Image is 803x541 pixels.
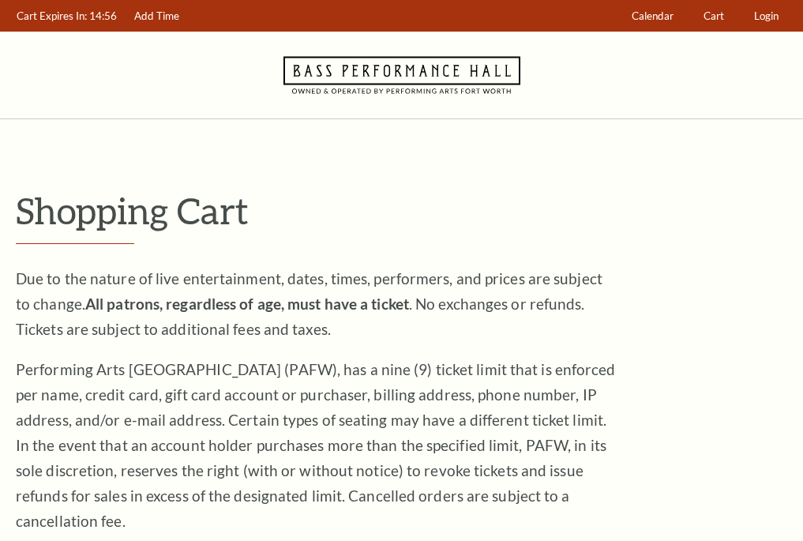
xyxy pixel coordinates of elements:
[754,9,779,22] span: Login
[16,190,787,231] p: Shopping Cart
[85,295,409,313] strong: All patrons, regardless of age, must have a ticket
[704,9,724,22] span: Cart
[696,1,732,32] a: Cart
[17,9,87,22] span: Cart Expires In:
[127,1,187,32] a: Add Time
[625,1,681,32] a: Calendar
[89,9,117,22] span: 14:56
[16,269,602,338] span: Due to the nature of live entertainment, dates, times, performers, and prices are subject to chan...
[16,357,616,534] p: Performing Arts [GEOGRAPHIC_DATA] (PAFW), has a nine (9) ticket limit that is enforced per name, ...
[632,9,674,22] span: Calendar
[747,1,786,32] a: Login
